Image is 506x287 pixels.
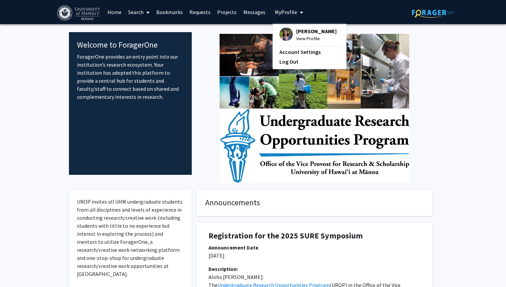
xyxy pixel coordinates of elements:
[186,0,214,24] a: Requests
[279,27,337,42] div: Profile Picture[PERSON_NAME]View Profile
[153,0,186,24] a: Bookmarks
[279,48,340,56] a: Account Settings
[412,7,454,18] img: ForagerOne Logo
[208,273,420,281] p: Aloha [PERSON_NAME]:
[208,243,420,252] div: Announcement Date
[77,53,184,101] p: ForagerOne provides an entry point into our institution’s research ecosystem. Your institution ha...
[104,0,125,24] a: Home
[296,35,337,42] span: View Profile
[240,0,269,24] a: Messages
[5,257,28,282] iframe: Chat
[208,231,420,241] h1: Registration for the 2025 SURE Symposium
[296,27,337,35] span: [PERSON_NAME]
[214,0,240,24] a: Projects
[279,58,340,66] a: Log Out
[205,198,424,208] h4: Announcements
[57,5,101,20] img: University of Hawaiʻi at Mānoa Logo
[279,27,293,41] img: Profile Picture
[220,32,409,183] img: Cover Image
[125,0,153,24] a: Search
[275,9,297,15] span: My Profile
[77,40,184,50] h4: Welcome to ForagerOne
[77,198,184,278] p: UROP invites all UHM undergraduate students from all disciplines and levels of experience in cond...
[208,265,420,273] div: Description:
[208,252,420,260] p: [DATE]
